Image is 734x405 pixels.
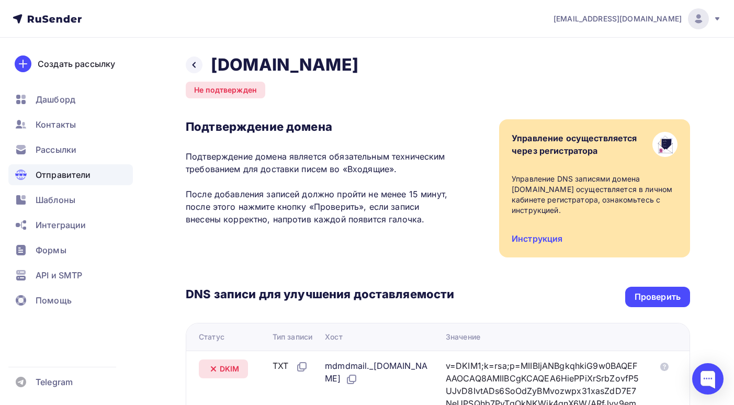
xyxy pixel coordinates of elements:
h3: Подтверждение домена [186,119,454,134]
span: API и SMTP [36,269,82,282]
div: Управление DNS записями домена [DOMAIN_NAME] осуществляется в личном кабинете регистратора, ознак... [512,174,677,216]
div: Статус [199,332,224,342]
a: [EMAIL_ADDRESS][DOMAIN_NAME] [554,8,721,29]
div: Проверить [635,291,681,303]
a: Дашборд [8,89,133,110]
a: Формы [8,240,133,261]
span: Дашборд [36,93,75,106]
a: Инструкция [512,233,562,244]
span: Шаблоны [36,194,75,206]
div: mdmdmail._[DOMAIN_NAME] [325,359,429,386]
span: Помощь [36,294,72,307]
h3: DNS записи для улучшения доставляемости [186,287,454,303]
div: Создать рассылку [38,58,115,70]
a: Отправители [8,164,133,185]
span: DKIM [220,364,240,374]
div: Тип записи [273,332,312,342]
a: Контакты [8,114,133,135]
a: Рассылки [8,139,133,160]
h2: [DOMAIN_NAME] [211,54,358,75]
span: Формы [36,244,66,256]
div: Хост [325,332,343,342]
div: TXT [273,359,308,373]
span: Telegram [36,376,73,388]
span: Интеграции [36,219,86,231]
span: Контакты [36,118,76,131]
span: Отправители [36,168,91,181]
span: Рассылки [36,143,76,156]
a: Шаблоны [8,189,133,210]
div: Не подтвержден [186,82,265,98]
div: Управление осуществляется через регистратора [512,132,637,157]
span: [EMAIL_ADDRESS][DOMAIN_NAME] [554,14,682,24]
p: Подтверждение домена является обязательным техническим требованием для доставки писем во «Входящи... [186,150,454,226]
div: Значение [446,332,480,342]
